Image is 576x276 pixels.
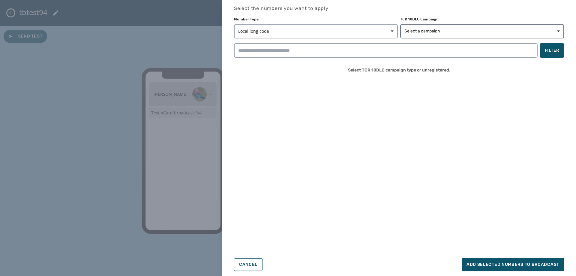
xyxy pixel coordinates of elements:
span: Cancel [239,262,257,267]
button: Filter [540,43,564,58]
label: Number Type [234,17,398,22]
label: TCR 10DLC Campaign [400,17,564,22]
button: Select a campaign [400,24,564,38]
span: Local long code [238,28,394,34]
span: Select a campaign [404,28,440,34]
span: Add selected numbers to broadcast [466,262,559,268]
h4: Select the numbers you want to apply [234,5,564,12]
button: Local long code [234,24,398,38]
span: Select TCR 10DLC campaign type or unregistered. [348,62,450,78]
button: Cancel [234,258,262,271]
span: Filter [545,47,559,53]
button: Add selected numbers to broadcast [462,258,564,271]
